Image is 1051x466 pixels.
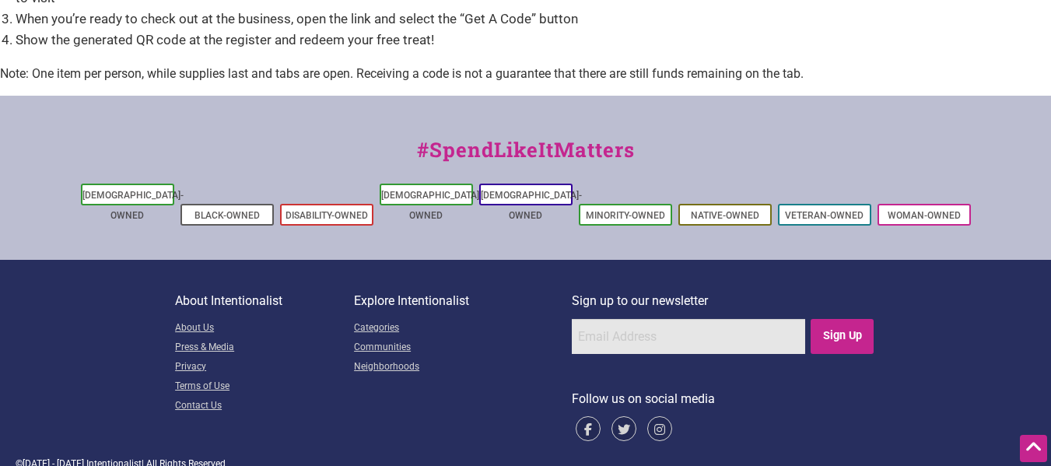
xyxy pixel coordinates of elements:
[572,389,876,409] p: Follow us on social media
[381,190,482,221] a: [DEMOGRAPHIC_DATA]-Owned
[691,210,759,221] a: Native-Owned
[572,319,805,354] input: Email Address
[785,210,864,221] a: Veteran-Owned
[175,291,354,311] p: About Intentionalist
[572,291,876,311] p: Sign up to our newsletter
[16,9,1051,30] li: When you’re ready to check out at the business, open the link and select the “Get A Code” button
[175,338,354,358] a: Press & Media
[811,319,874,354] input: Sign Up
[175,397,354,416] a: Contact Us
[354,319,572,338] a: Categories
[888,210,961,221] a: Woman-Owned
[16,30,1051,51] li: Show the generated QR code at the register and redeem your free treat!
[481,190,582,221] a: [DEMOGRAPHIC_DATA]-Owned
[354,291,572,311] p: Explore Intentionalist
[286,210,368,221] a: Disability-Owned
[194,210,260,221] a: Black-Owned
[175,377,354,397] a: Terms of Use
[354,358,572,377] a: Neighborhoods
[354,338,572,358] a: Communities
[1020,435,1047,462] div: Scroll Back to Top
[82,190,184,221] a: [DEMOGRAPHIC_DATA]-Owned
[175,358,354,377] a: Privacy
[586,210,665,221] a: Minority-Owned
[175,319,354,338] a: About Us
